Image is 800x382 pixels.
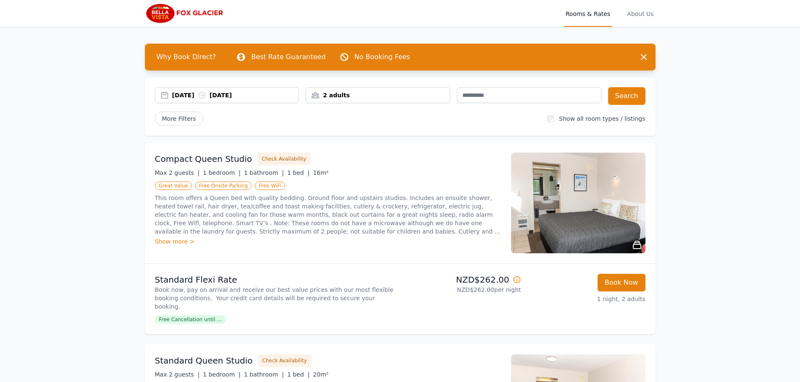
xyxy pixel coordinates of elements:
[404,286,521,294] p: NZD$262.00 per night
[155,355,253,366] h3: Standard Queen Studio
[313,371,328,378] span: 20m²
[608,87,645,105] button: Search
[306,91,450,99] div: 2 adults
[150,49,223,65] span: Why Book Direct?
[155,194,501,236] p: This room offers a Queen bed with quality bedding. Ground floor and upstairs studios. Includes an...
[203,371,241,378] span: 1 bedroom |
[244,371,284,378] span: 1 bathroom |
[155,286,397,311] p: Book now, pay on arrival and receive our best value prices with our most flexible booking conditi...
[155,112,203,126] span: More Filters
[255,182,285,190] span: Free WiFi
[155,274,397,286] p: Standard Flexi Rate
[155,182,192,190] span: Great Value
[145,3,226,23] img: Bella Vista Fox Glacier
[404,274,521,286] p: NZD$262.00
[287,371,310,378] span: 1 bed |
[155,153,252,165] h3: Compact Queen Studio
[244,169,284,176] span: 1 bathroom |
[155,237,501,246] div: Show more >
[257,153,311,165] button: Check Availability
[251,52,325,62] p: Best Rate Guaranteed
[354,52,410,62] p: No Booking Fees
[287,169,310,176] span: 1 bed |
[172,91,299,99] div: [DATE] [DATE]
[203,169,241,176] span: 1 bedroom |
[155,169,200,176] span: Max 2 guests |
[598,274,645,291] button: Book Now
[313,169,328,176] span: 16m²
[195,182,252,190] span: Free Onsite Parking
[258,354,312,367] button: Check Availability
[155,315,226,324] span: Free Cancellation until ...
[155,371,200,378] span: Max 2 guests |
[528,295,645,303] p: 1 night, 2 adults
[559,115,645,122] label: Show all room types / listings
